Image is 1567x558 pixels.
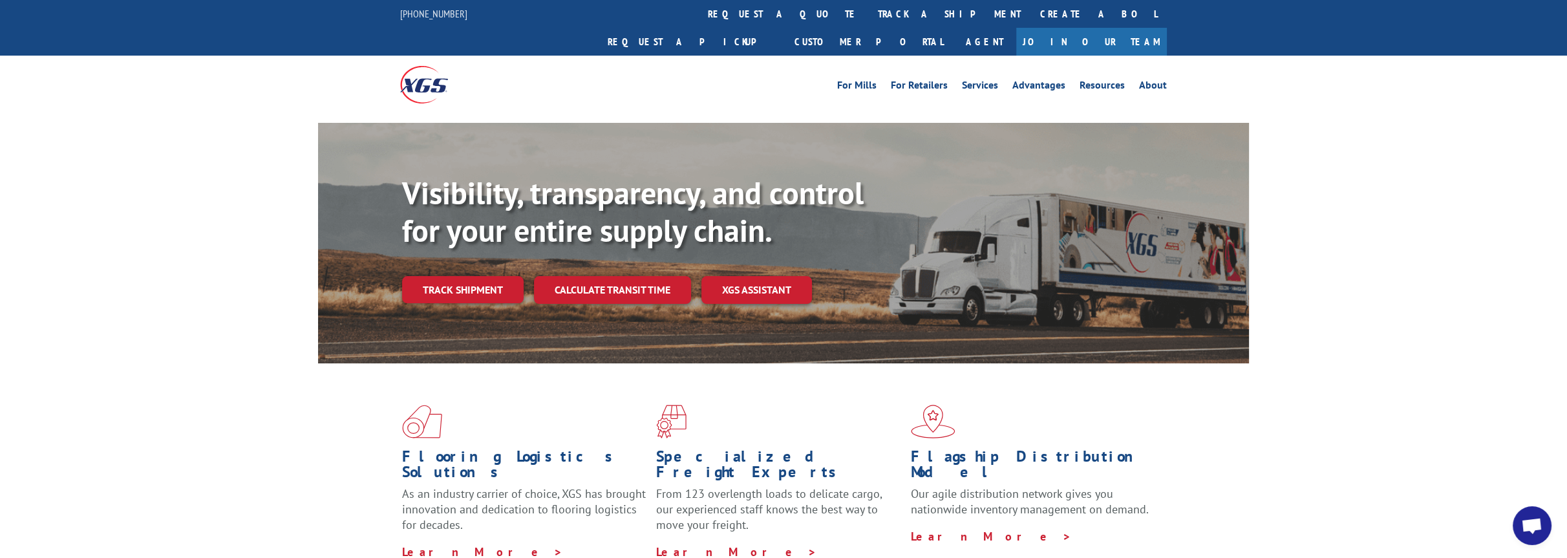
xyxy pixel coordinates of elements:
[402,405,442,438] img: xgs-icon-total-supply-chain-intelligence-red
[911,449,1155,486] h1: Flagship Distribution Model
[1513,506,1551,545] div: Open chat
[402,486,646,532] span: As an industry carrier of choice, XGS has brought innovation and dedication to flooring logistics...
[911,486,1149,517] span: Our agile distribution network gives you nationwide inventory management on demand.
[656,405,687,438] img: xgs-icon-focused-on-flooring-red
[400,7,467,20] a: [PHONE_NUMBER]
[1012,80,1065,94] a: Advantages
[1016,28,1167,56] a: Join Our Team
[701,276,812,304] a: XGS ASSISTANT
[1080,80,1125,94] a: Resources
[953,28,1016,56] a: Agent
[837,80,877,94] a: For Mills
[785,28,953,56] a: Customer Portal
[1139,80,1167,94] a: About
[891,80,948,94] a: For Retailers
[962,80,998,94] a: Services
[656,486,901,544] p: From 123 overlength loads to delicate cargo, our experienced staff knows the best way to move you...
[402,449,646,486] h1: Flooring Logistics Solutions
[911,529,1072,544] a: Learn More >
[598,28,785,56] a: Request a pickup
[911,405,955,438] img: xgs-icon-flagship-distribution-model-red
[402,276,524,303] a: Track shipment
[534,276,691,304] a: Calculate transit time
[656,449,901,486] h1: Specialized Freight Experts
[402,173,864,250] b: Visibility, transparency, and control for your entire supply chain.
